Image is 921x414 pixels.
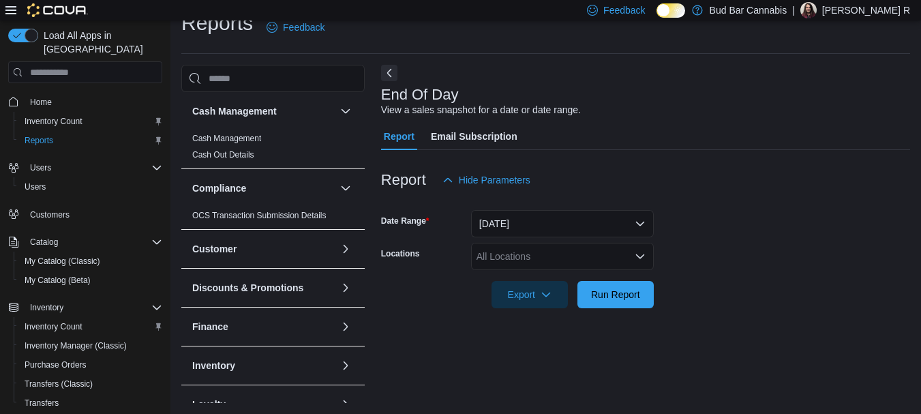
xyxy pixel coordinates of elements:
[192,320,335,334] button: Finance
[192,359,235,372] h3: Inventory
[19,376,162,392] span: Transfers (Classic)
[25,160,57,176] button: Users
[19,272,96,289] a: My Catalog (Beta)
[14,374,168,394] button: Transfers (Classic)
[19,376,98,392] a: Transfers (Classic)
[431,123,517,150] span: Email Subscription
[459,173,530,187] span: Hide Parameters
[471,210,654,237] button: [DATE]
[337,103,354,119] button: Cash Management
[192,134,261,143] a: Cash Management
[25,181,46,192] span: Users
[192,398,226,411] h3: Loyalty
[25,299,162,316] span: Inventory
[192,242,237,256] h3: Customer
[337,180,354,196] button: Compliance
[19,179,162,195] span: Users
[19,113,88,130] a: Inventory Count
[38,29,162,56] span: Load All Apps in [GEOGRAPHIC_DATA]
[381,172,426,188] h3: Report
[656,3,685,18] input: Dark Mode
[25,359,87,370] span: Purchase Orders
[192,210,327,221] span: OCS Transaction Submission Details
[25,234,63,250] button: Catalog
[14,177,168,196] button: Users
[19,132,162,149] span: Reports
[25,206,162,223] span: Customers
[19,395,64,411] a: Transfers
[337,241,354,257] button: Customer
[14,131,168,150] button: Reports
[381,103,581,117] div: View a sales snapshot for a date or date range.
[19,319,88,335] a: Inventory Count
[14,355,168,374] button: Purchase Orders
[792,2,795,18] p: |
[14,336,168,355] button: Inventory Manager (Classic)
[283,20,324,34] span: Feedback
[800,2,817,18] div: Kellie R
[500,281,560,308] span: Export
[30,97,52,108] span: Home
[192,104,277,118] h3: Cash Management
[381,216,429,226] label: Date Range
[25,94,57,110] a: Home
[19,338,162,354] span: Inventory Manager (Classic)
[30,302,63,313] span: Inventory
[19,179,51,195] a: Users
[822,2,910,18] p: [PERSON_NAME] R
[437,166,536,194] button: Hide Parameters
[337,319,354,335] button: Finance
[25,299,69,316] button: Inventory
[14,394,168,413] button: Transfers
[3,91,168,111] button: Home
[3,298,168,317] button: Inventory
[19,357,162,373] span: Purchase Orders
[635,251,646,262] button: Open list of options
[19,132,59,149] a: Reports
[27,3,88,17] img: Cova
[25,207,75,223] a: Customers
[25,93,162,110] span: Home
[25,340,127,351] span: Inventory Manager (Classic)
[192,281,303,295] h3: Discounts & Promotions
[192,181,246,195] h3: Compliance
[3,205,168,224] button: Customers
[19,319,162,335] span: Inventory Count
[192,398,335,411] button: Loyalty
[181,130,365,168] div: Cash Management
[337,357,354,374] button: Inventory
[19,253,106,269] a: My Catalog (Classic)
[384,123,414,150] span: Report
[192,149,254,160] span: Cash Out Details
[577,281,654,308] button: Run Report
[192,211,327,220] a: OCS Transaction Submission Details
[710,2,787,18] p: Bud Bar Cannabis
[25,321,82,332] span: Inventory Count
[19,338,132,354] a: Inventory Manager (Classic)
[19,357,92,373] a: Purchase Orders
[192,320,228,334] h3: Finance
[19,113,162,130] span: Inventory Count
[181,207,365,229] div: Compliance
[3,233,168,252] button: Catalog
[603,3,645,17] span: Feedback
[14,252,168,271] button: My Catalog (Classic)
[30,237,58,248] span: Catalog
[25,160,162,176] span: Users
[381,65,397,81] button: Next
[25,135,53,146] span: Reports
[192,359,335,372] button: Inventory
[192,133,261,144] span: Cash Management
[19,272,162,289] span: My Catalog (Beta)
[19,253,162,269] span: My Catalog (Classic)
[261,14,330,41] a: Feedback
[192,281,335,295] button: Discounts & Promotions
[25,379,93,389] span: Transfers (Classic)
[14,317,168,336] button: Inventory Count
[19,395,162,411] span: Transfers
[14,271,168,290] button: My Catalog (Beta)
[25,256,100,267] span: My Catalog (Classic)
[192,181,335,195] button: Compliance
[192,104,335,118] button: Cash Management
